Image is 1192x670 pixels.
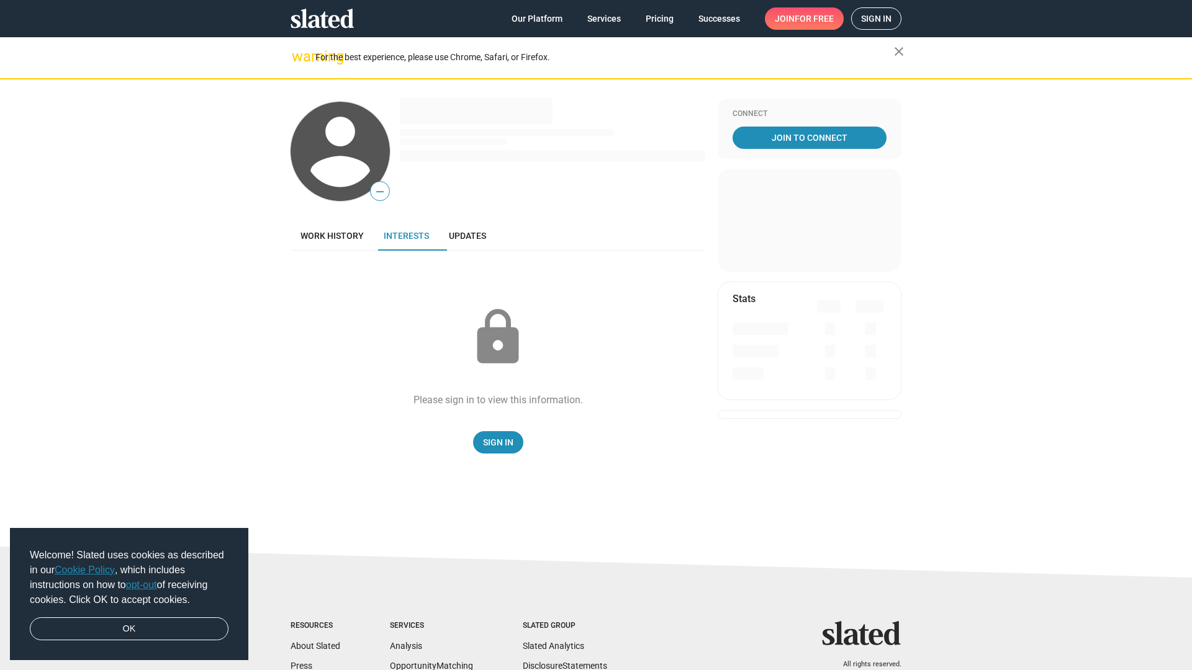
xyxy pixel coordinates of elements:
a: Work history [291,221,374,251]
div: Slated Group [523,621,607,631]
span: Our Platform [512,7,562,30]
a: Updates [439,221,496,251]
span: Interests [384,231,429,241]
a: Sign In [473,431,523,453]
span: Pricing [646,7,674,30]
span: Sign In [483,431,513,453]
a: Slated Analytics [523,641,584,651]
span: Work history [300,231,364,241]
a: Interests [374,221,439,251]
span: Successes [698,7,740,30]
a: Joinfor free [765,7,844,30]
a: Join To Connect [733,127,887,149]
a: Successes [689,7,750,30]
a: About Slated [291,641,340,651]
span: Join [775,7,834,30]
a: Services [577,7,631,30]
mat-icon: close [892,44,906,59]
span: Updates [449,231,486,241]
div: Resources [291,621,340,631]
span: — [371,184,389,200]
a: Our Platform [502,7,572,30]
span: Services [587,7,621,30]
mat-icon: warning [292,49,307,64]
a: Pricing [636,7,684,30]
a: opt-out [126,579,157,590]
div: For the best experience, please use Chrome, Safari, or Firefox. [315,49,894,66]
div: Please sign in to view this information. [413,393,583,406]
div: cookieconsent [10,528,248,661]
a: dismiss cookie message [30,617,228,641]
a: Cookie Policy [55,565,115,575]
span: for free [795,7,834,30]
div: Services [390,621,473,631]
a: Analysis [390,641,422,651]
span: Welcome! Slated uses cookies as described in our , which includes instructions on how to of recei... [30,548,228,607]
span: Sign in [861,8,892,29]
div: Connect [733,109,887,119]
span: Join To Connect [735,127,884,149]
mat-card-title: Stats [733,292,756,305]
mat-icon: lock [467,306,529,368]
a: Sign in [851,7,901,30]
